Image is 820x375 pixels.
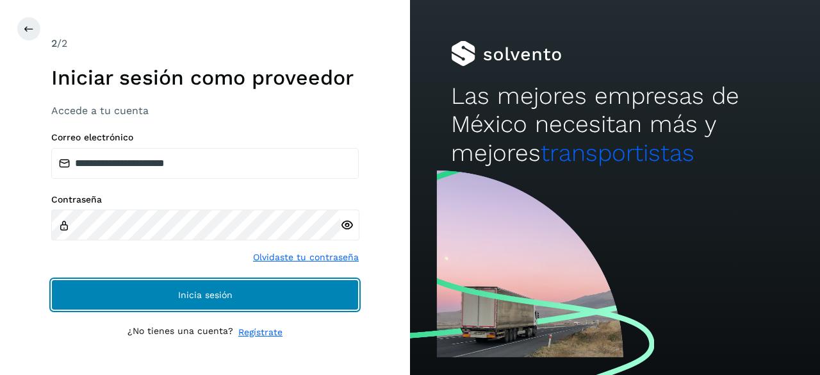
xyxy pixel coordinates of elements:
button: Inicia sesión [51,279,359,310]
label: Contraseña [51,194,359,205]
h3: Accede a tu cuenta [51,104,359,117]
span: Inicia sesión [178,290,233,299]
label: Correo electrónico [51,132,359,143]
h2: Las mejores empresas de México necesitan más y mejores [451,82,779,167]
h1: Iniciar sesión como proveedor [51,65,359,90]
div: /2 [51,36,359,51]
p: ¿No tienes una cuenta? [127,326,233,339]
a: Olvidaste tu contraseña [253,251,359,264]
span: transportistas [541,139,694,167]
a: Regístrate [238,326,283,339]
span: 2 [51,37,57,49]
